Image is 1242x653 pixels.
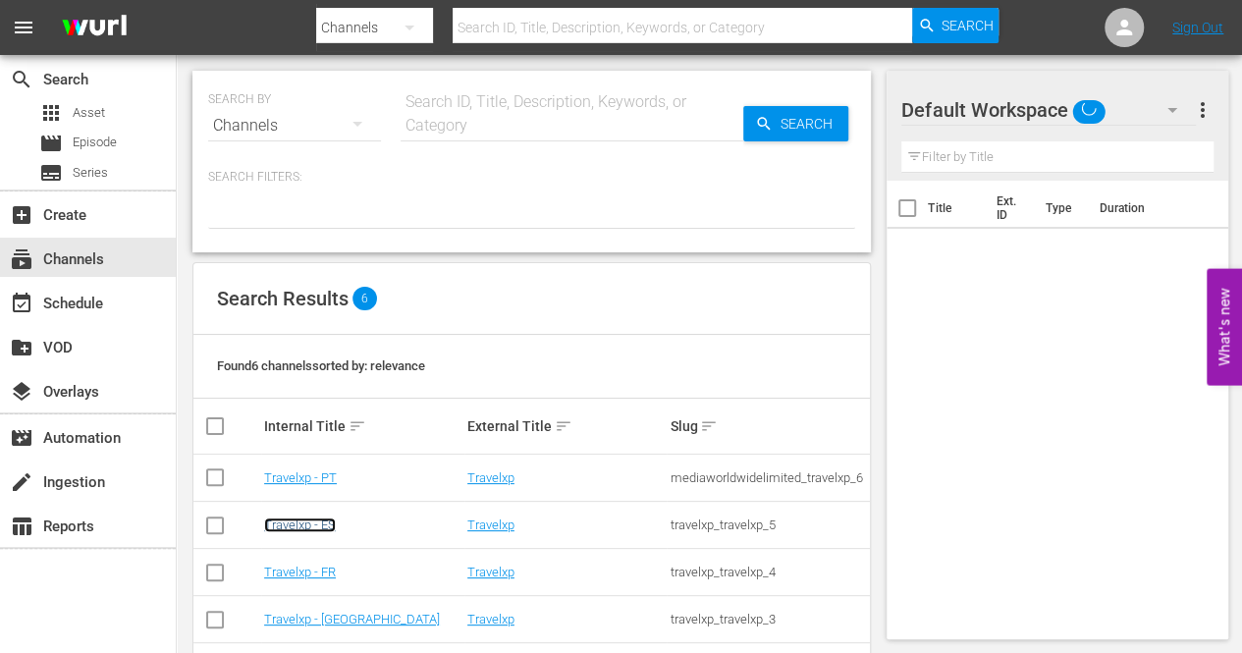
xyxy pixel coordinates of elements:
[985,181,1034,236] th: Ext. ID
[73,103,105,123] span: Asset
[264,470,337,485] a: Travelxp - PT
[467,414,665,438] div: External Title
[1207,268,1242,385] button: Open Feedback Widget
[670,470,867,485] div: mediaworldwidelimited_travelxp_6
[467,565,514,579] a: Travelxp
[670,612,867,626] div: travelxp_travelxp_3
[264,612,440,626] a: Travelxp - [GEOGRAPHIC_DATA]
[901,82,1196,137] div: Default Workspace
[555,417,572,435] span: sort
[670,565,867,579] div: travelxp_travelxp_4
[10,515,33,538] span: Reports
[773,106,848,141] span: Search
[264,517,336,532] a: Travelxp - ES
[352,287,377,310] span: 6
[928,181,985,236] th: Title
[700,417,718,435] span: sort
[39,101,63,125] span: Asset
[39,132,63,155] span: Episode
[401,90,743,137] div: Search ID, Title, Description, Keywords, or Category
[467,612,514,626] a: Travelxp
[73,163,108,183] span: Series
[670,517,867,532] div: travelxp_travelxp_5
[217,287,349,310] span: Search Results
[467,517,514,532] a: Travelxp
[670,414,867,438] div: Slug
[1190,98,1214,122] span: more_vert
[10,203,33,227] span: Create
[217,358,425,373] span: Found 6 channels sorted by: relevance
[1190,86,1214,134] button: more_vert
[912,8,999,43] button: Search
[10,470,33,494] span: Ingestion
[942,8,994,43] span: Search
[467,470,514,485] a: Travelxp
[12,16,35,39] span: menu
[1087,181,1205,236] th: Duration
[10,380,33,404] span: Overlays
[1172,20,1223,35] a: Sign Out
[10,336,33,359] span: VOD
[264,414,461,438] div: Internal Title
[1033,181,1087,236] th: Type
[47,5,141,51] img: ans4CAIJ8jUAAAAAAAAAAAAAAAAAAAAAAAAgQb4GAAAAAAAAAAAAAAAAAAAAAAAAJMjXAAAAAAAAAAAAAAAAAAAAAAAAgAT5G...
[743,106,848,141] button: Search
[39,161,63,185] span: Series
[208,169,855,186] p: Search Filters:
[10,247,33,271] span: Channels
[264,565,336,579] a: Travelxp - FR
[73,133,117,152] span: Episode
[10,292,33,315] span: Schedule
[10,68,33,91] span: Search
[208,98,381,153] div: Channels
[349,417,366,435] span: sort
[10,426,33,450] span: Automation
